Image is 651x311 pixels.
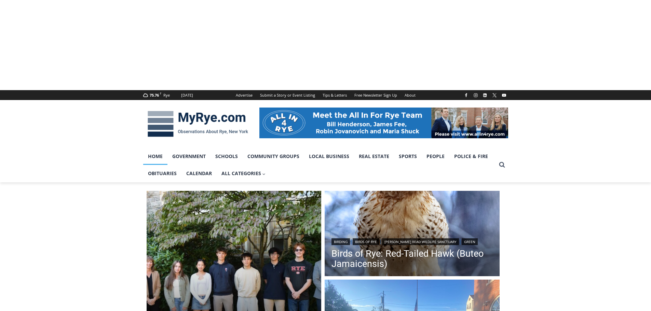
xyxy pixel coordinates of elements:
a: [PERSON_NAME] Read Wildlife Sanctuary [382,238,459,245]
span: All Categories [221,170,266,177]
a: Linkedin [481,91,489,99]
a: All Categories [217,165,271,182]
a: Read More Birds of Rye: Red-Tailed Hawk (Buteo Jamaicensis) [325,191,500,278]
a: Birds of Rye [353,238,379,245]
div: [DATE] [181,92,193,98]
a: Real Estate [354,148,394,165]
a: Calendar [181,165,217,182]
span: 75.76 [150,93,159,98]
a: Submit a Story or Event Listing [256,90,319,100]
a: Free Newsletter Sign Up [351,90,401,100]
img: MyRye.com [143,106,253,142]
a: X [490,91,499,99]
a: Local Business [304,148,354,165]
div: Rye [163,92,170,98]
a: People [422,148,449,165]
a: YouTube [500,91,508,99]
a: Green [462,238,478,245]
a: Police & Fire [449,148,493,165]
a: Obituaries [143,165,181,182]
button: View Search Form [496,159,508,171]
a: About [401,90,419,100]
a: Advertise [232,90,256,100]
a: Birding [331,238,350,245]
img: (PHOTO: Red-Tailed Hawk (Buteo Jamaicensis) at the Edith G. Read Wildlife Sanctuary in Rye, New Y... [325,191,500,278]
a: Home [143,148,167,165]
a: Community Groups [243,148,304,165]
a: Birds of Rye: Red-Tailed Hawk (Buteo Jamaicensis) [331,249,493,269]
a: Facebook [462,91,470,99]
nav: Secondary Navigation [232,90,419,100]
a: Instagram [472,91,480,99]
nav: Primary Navigation [143,148,496,182]
a: Schools [211,148,243,165]
div: | | | [331,237,493,245]
a: Tips & Letters [319,90,351,100]
img: All in for Rye [259,108,508,138]
a: Sports [394,148,422,165]
span: F [160,91,161,95]
a: Government [167,148,211,165]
